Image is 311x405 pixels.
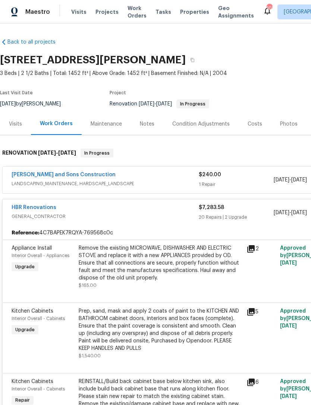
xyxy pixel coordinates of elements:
[12,326,38,333] span: Upgrade
[12,172,116,177] a: [PERSON_NAME] and Sons Construction
[91,120,122,128] div: Maintenance
[110,91,126,95] span: Project
[12,309,53,314] span: Kitchen Cabinets
[180,8,209,16] span: Properties
[12,263,38,270] span: Upgrade
[274,176,307,184] span: -
[2,149,76,158] h6: RENOVATION
[71,8,87,16] span: Visits
[177,102,208,106] span: In Progress
[95,8,119,16] span: Projects
[12,387,65,391] span: Interior Overall - Cabinets
[291,210,307,215] span: [DATE]
[38,150,76,155] span: -
[246,378,276,387] div: 6
[139,101,154,107] span: [DATE]
[110,101,209,107] span: Renovation
[79,307,242,352] div: Prep, sand, mask and apply 2 coats of paint to the KITCHEN AND BATHROOM cabinet doors, interiors ...
[12,396,33,404] span: Repair
[280,260,297,266] span: [DATE]
[139,101,172,107] span: -
[9,120,22,128] div: Visits
[199,181,274,188] div: 1 Repair
[155,9,171,15] span: Tasks
[280,323,297,329] span: [DATE]
[25,8,50,16] span: Maestro
[274,209,307,216] span: -
[246,244,276,253] div: 2
[81,149,113,157] span: In Progress
[140,120,154,128] div: Notes
[172,120,230,128] div: Condition Adjustments
[79,354,101,358] span: $1,540.00
[267,4,272,12] div: 103
[12,213,199,220] span: GENERAL_CONTRACTOR
[12,316,65,321] span: Interior Overall - Cabinets
[12,253,69,258] span: Interior Overall - Appliances
[199,213,274,221] div: 20 Repairs | 2 Upgrade
[199,172,221,177] span: $240.00
[12,229,39,237] b: Reference:
[291,177,307,183] span: [DATE]
[79,244,242,282] div: Remove the existing MICROWAVE, DISHWASHER AND ELECTRIC STOVE and replace it with a new APPLIANCES...
[280,120,298,128] div: Photos
[199,205,224,210] span: $7,283.58
[12,180,199,187] span: LANDSCAPING_MAINTENANCE, HARDSCAPE_LANDSCAPE
[248,120,262,128] div: Costs
[12,205,56,210] a: HBR Renovations
[79,283,97,288] span: $165.00
[280,394,297,399] span: [DATE]
[274,210,289,215] span: [DATE]
[128,4,147,19] span: Work Orders
[58,150,76,155] span: [DATE]
[246,307,276,316] div: 5
[218,4,254,19] span: Geo Assignments
[156,101,172,107] span: [DATE]
[12,379,53,384] span: Kitchen Cabinets
[12,246,52,251] span: Appliance Install
[40,120,73,127] div: Work Orders
[186,53,199,67] button: Copy Address
[274,177,289,183] span: [DATE]
[38,150,56,155] span: [DATE]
